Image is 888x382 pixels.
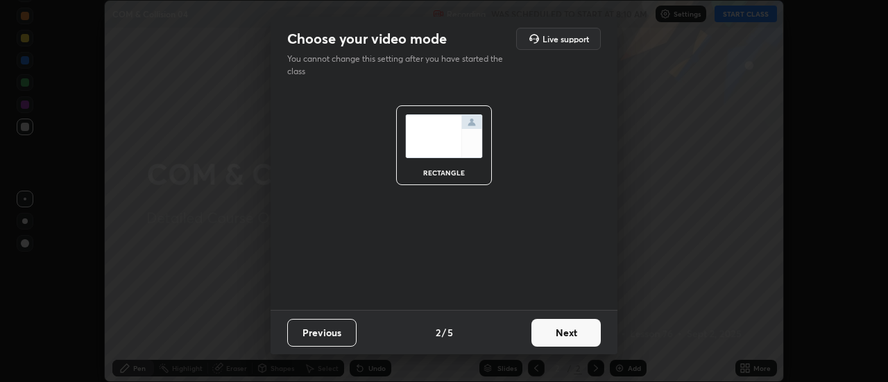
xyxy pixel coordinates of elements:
h4: 5 [447,325,453,340]
img: normalScreenIcon.ae25ed63.svg [405,114,483,158]
button: Previous [287,319,357,347]
h4: 2 [436,325,441,340]
p: You cannot change this setting after you have started the class [287,53,512,78]
h2: Choose your video mode [287,30,447,48]
h4: / [442,325,446,340]
div: rectangle [416,169,472,176]
button: Next [531,319,601,347]
h5: Live support [543,35,589,43]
